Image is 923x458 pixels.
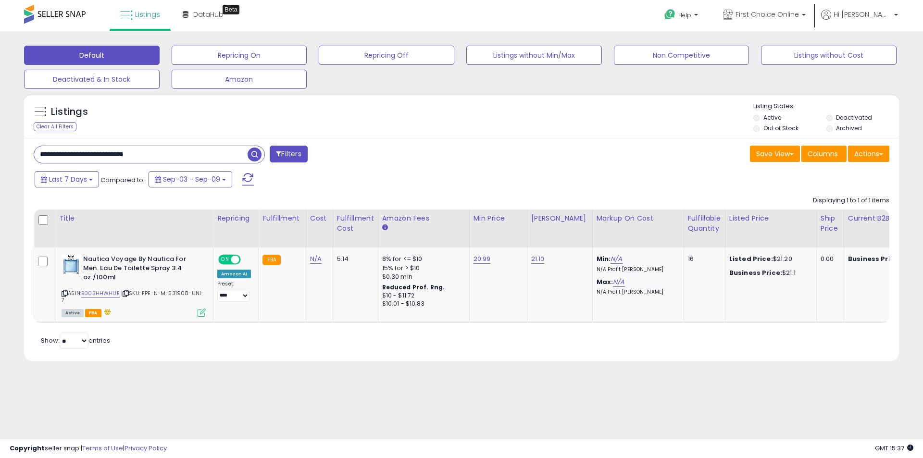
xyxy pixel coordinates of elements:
[34,122,76,131] div: Clear All Filters
[41,336,110,345] span: Show: entries
[217,281,251,302] div: Preset:
[688,255,718,263] div: 16
[597,289,676,296] p: N/A Profit [PERSON_NAME]
[270,146,307,162] button: Filters
[262,255,280,265] small: FBA
[62,255,81,274] img: 41E4HC8g6QL._SL40_.jpg
[664,9,676,21] i: Get Help
[62,289,204,304] span: | SKU: FPE-N-M-531908-UNI-7
[83,255,200,284] b: Nautica Voyage By Nautica For Men. Eau De Toilette Spray 3.4 oz./100ml
[172,70,307,89] button: Amazon
[193,10,224,19] span: DataHub
[836,124,862,132] label: Archived
[821,213,840,234] div: Ship Price
[24,70,160,89] button: Deactivated & In Stock
[613,277,624,287] a: N/A
[100,175,145,185] span: Compared to:
[474,254,491,264] a: 20.99
[597,254,611,263] b: Min:
[101,309,112,315] i: hazardous material
[821,10,898,31] a: Hi [PERSON_NAME]
[736,10,799,19] span: First Choice Online
[729,269,809,277] div: $21.1
[217,270,251,278] div: Amazon AI
[466,46,602,65] button: Listings without Min/Max
[678,11,691,19] span: Help
[35,171,99,187] button: Last 7 Days
[821,255,836,263] div: 0.00
[49,174,87,184] span: Last 7 Days
[382,283,445,291] b: Reduced Prof. Rng.
[85,309,101,317] span: FBA
[337,213,374,234] div: Fulfillment Cost
[848,146,889,162] button: Actions
[813,196,889,205] div: Displaying 1 to 1 of 1 items
[51,105,88,119] h5: Listings
[310,213,329,223] div: Cost
[611,254,622,264] a: N/A
[262,213,301,223] div: Fulfillment
[59,213,209,223] div: Title
[310,254,322,264] a: N/A
[657,1,708,31] a: Help
[172,46,307,65] button: Repricing On
[239,256,255,264] span: OFF
[597,266,676,273] p: N/A Profit [PERSON_NAME]
[729,268,782,277] b: Business Price:
[382,255,462,263] div: 8% for <= $10
[382,264,462,272] div: 15% for > $10
[62,309,84,317] span: All listings currently available for purchase on Amazon
[319,46,454,65] button: Repricing Off
[836,113,872,122] label: Deactivated
[761,46,897,65] button: Listings without Cost
[531,213,588,223] div: [PERSON_NAME]
[834,10,891,19] span: Hi [PERSON_NAME]
[750,146,800,162] button: Save View
[149,171,232,187] button: Sep-03 - Sep-09
[592,210,684,248] th: The percentage added to the cost of goods (COGS) that forms the calculator for Min & Max prices.
[382,292,462,300] div: $10 - $11.72
[81,289,120,297] a: B003HHWHUE
[753,102,898,111] p: Listing States:
[474,213,523,223] div: Min Price
[531,254,545,264] a: 21.10
[223,5,239,14] div: Tooltip anchor
[688,213,721,234] div: Fulfillable Quantity
[163,174,220,184] span: Sep-03 - Sep-09
[729,213,812,223] div: Listed Price
[382,272,462,281] div: $0.30 min
[62,255,206,316] div: ASIN:
[848,254,901,263] b: Business Price:
[597,213,680,223] div: Markup on Cost
[382,223,388,232] small: Amazon Fees.
[24,46,160,65] button: Default
[763,124,798,132] label: Out of Stock
[219,256,231,264] span: ON
[763,113,781,122] label: Active
[382,213,465,223] div: Amazon Fees
[801,146,847,162] button: Columns
[808,149,838,159] span: Columns
[135,10,160,19] span: Listings
[337,255,371,263] div: 5.14
[729,255,809,263] div: $21.20
[614,46,749,65] button: Non Competitive
[597,277,613,286] b: Max:
[729,254,773,263] b: Listed Price:
[217,213,254,223] div: Repricing
[382,300,462,308] div: $10.01 - $10.83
